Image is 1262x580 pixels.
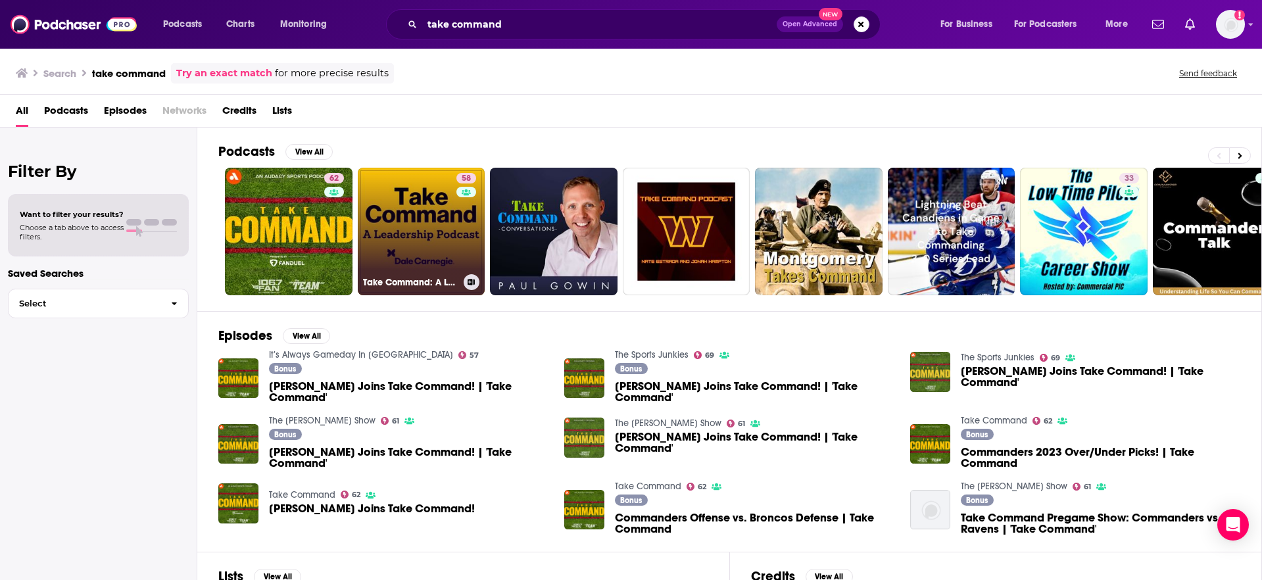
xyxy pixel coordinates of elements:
[564,490,604,530] img: Commanders Offense vs. Broncos Defense | Take Command
[381,417,400,425] a: 61
[1096,14,1144,35] button: open menu
[1147,13,1169,36] a: Show notifications dropdown
[176,66,272,81] a: Try an exact match
[1217,509,1249,541] div: Open Intercom Messenger
[218,327,330,344] a: EpisodesView All
[1216,10,1245,39] span: Logged in as TrevorC
[687,483,707,491] a: 62
[1216,10,1245,39] img: User Profile
[218,358,258,399] img: Sal Capaccio Joins Take Command! | 'Take Command'
[269,381,548,403] span: [PERSON_NAME] Joins Take Command! | 'Take Command'
[218,424,258,464] img: Jayden Daniels Joins Take Command! | 'Take Command'
[225,168,352,295] a: 62
[819,8,842,20] span: New
[399,9,893,39] div: Search podcasts, credits, & more...
[1040,354,1061,362] a: 69
[20,223,124,241] span: Choose a tab above to access filters.
[615,512,894,535] a: Commanders Offense vs. Broncos Defense | Take Command
[218,327,272,344] h2: Episodes
[1044,418,1052,424] span: 62
[910,490,950,530] img: Take Command Pregame Show: Commanders vs Ravens | 'Take Command'
[961,352,1034,363] a: The Sports Junkies
[961,415,1027,426] a: Take Command
[269,381,548,403] a: Sal Capaccio Joins Take Command! | 'Take Command'
[43,67,76,80] h3: Search
[1051,355,1060,361] span: 69
[272,100,292,127] a: Lists
[1119,173,1139,183] a: 33
[620,496,642,504] span: Bonus
[104,100,147,127] a: Episodes
[8,162,189,181] h2: Filter By
[910,352,950,392] a: Zach Ertz Joins Take Command! | 'Take Command'
[777,16,843,32] button: Open AdvancedNew
[275,66,389,81] span: for more precise results
[44,100,88,127] a: Podcasts
[1032,417,1053,425] a: 62
[462,172,471,185] span: 58
[564,358,604,399] img: Jayden Daniels Joins Take Command! | 'Take Command'
[269,415,376,426] a: The Kevin Sheehan Show
[615,418,721,429] a: The Kevin Sheehan Show
[456,173,476,183] a: 58
[11,12,137,37] img: Podchaser - Follow, Share and Rate Podcasts
[1216,10,1245,39] button: Show profile menu
[1014,15,1077,34] span: For Podcasters
[961,481,1067,492] a: The Kevin Sheehan Show
[269,503,475,514] a: Jayden Daniels Joins Take Command!
[271,14,344,35] button: open menu
[218,143,275,160] h2: Podcasts
[564,418,604,458] img: Zach Ertz Joins Take Command! | 'Take Command'
[269,447,548,469] a: Jayden Daniels Joins Take Command! | 'Take Command'
[615,481,681,492] a: Take Command
[727,420,746,427] a: 61
[226,15,255,34] span: Charts
[358,168,485,295] a: 58Take Command: A Leadership Podcast
[324,173,344,183] a: 62
[352,492,360,498] span: 62
[269,489,335,500] a: Take Command
[1105,15,1128,34] span: More
[966,496,988,504] span: Bonus
[910,424,950,464] img: Commanders 2023 Over/Under Picks! | Take Command
[470,352,479,358] span: 57
[961,512,1240,535] a: Take Command Pregame Show: Commanders vs Ravens | 'Take Command'
[422,14,777,35] input: Search podcasts, credits, & more...
[738,421,745,427] span: 61
[218,14,262,35] a: Charts
[1175,68,1241,79] button: Send feedback
[280,15,327,34] span: Monitoring
[940,15,992,34] span: For Business
[283,328,330,344] button: View All
[961,366,1240,388] span: [PERSON_NAME] Joins Take Command! | 'Take Command'
[341,491,361,498] a: 62
[274,431,296,439] span: Bonus
[694,351,715,359] a: 69
[615,381,894,403] span: [PERSON_NAME] Joins Take Command! | 'Take Command'
[620,365,642,373] span: Bonus
[615,431,894,454] span: [PERSON_NAME] Joins Take Command! | 'Take Command'
[329,172,339,185] span: 62
[1125,172,1134,185] span: 33
[222,100,256,127] a: Credits
[162,100,206,127] span: Networks
[92,67,166,80] h3: take command
[218,483,258,523] img: Jayden Daniels Joins Take Command!
[1073,483,1092,491] a: 61
[458,351,479,359] a: 57
[16,100,28,127] a: All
